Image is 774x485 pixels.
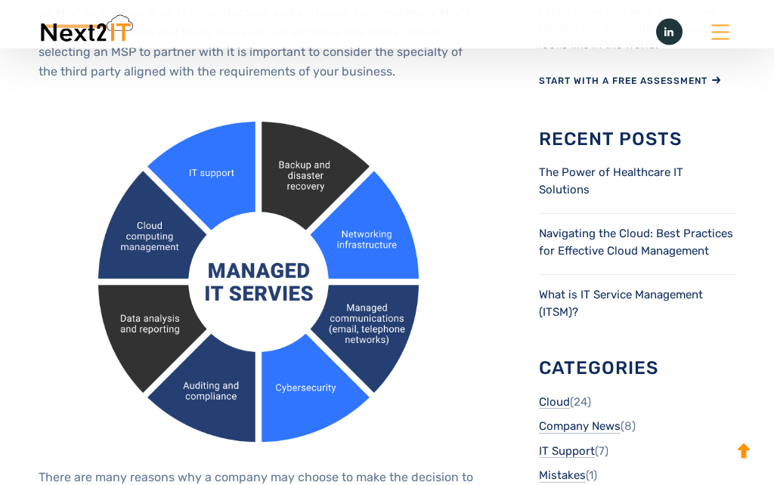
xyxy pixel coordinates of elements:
[539,359,735,378] h3: Categories
[539,419,621,436] a: Company News
[539,394,735,412] li: (24)
[39,15,133,49] img: Next2IT
[539,468,735,485] li: (1)
[539,419,735,436] li: (8)
[539,443,735,461] li: (7)
[539,166,683,197] a: The Power of Healthcare IT Solutions
[539,468,586,485] a: Mistakes
[539,130,735,150] h3: Recent Posts
[539,443,595,461] a: IT Support
[539,70,721,92] a: START WITH A FREE ASSESSMENT
[539,394,570,412] a: Cloud
[539,227,733,258] a: Navigating the Cloud: Best Practices for Effective Cloud Management
[539,289,703,320] a: What is IT Service Management (ITSM)?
